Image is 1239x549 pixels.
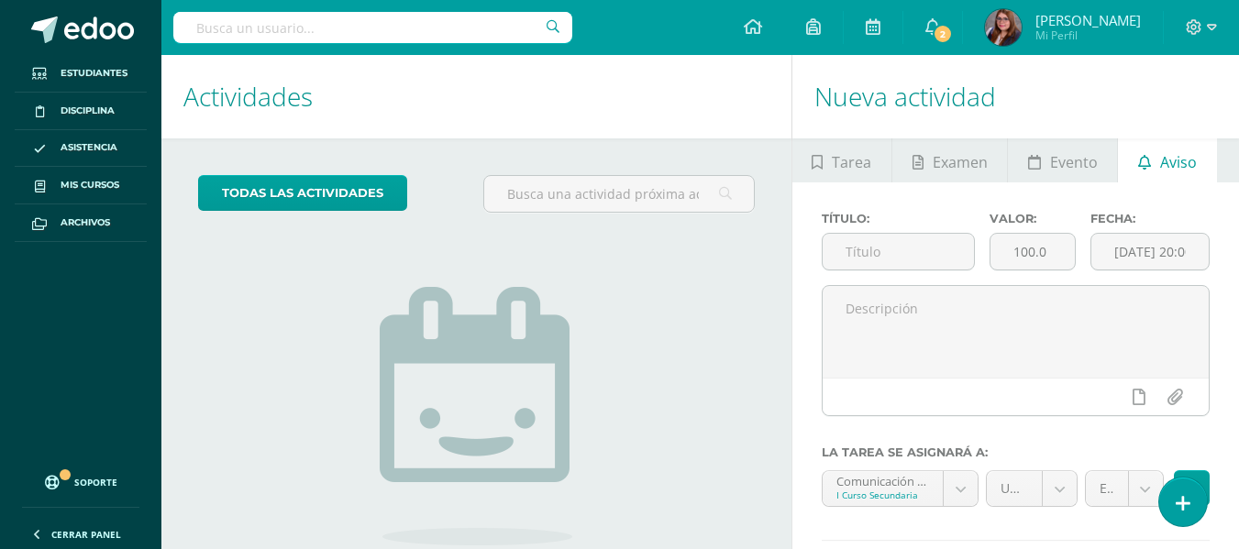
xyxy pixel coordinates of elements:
[822,445,1210,459] label: La tarea se asignará a:
[814,55,1217,138] h1: Nueva actividad
[1091,234,1209,269] input: Fecha de entrega
[1086,471,1163,506] a: Ejercicios de ortografía y caligrafía (10.0%)
[15,93,147,130] a: Disciplina
[61,66,127,81] span: Estudiantes
[987,471,1077,506] a: Unidad 4
[1118,138,1216,182] a: Aviso
[198,175,407,211] a: todas las Actividades
[792,138,891,182] a: Tarea
[1001,471,1028,506] span: Unidad 4
[15,204,147,242] a: Archivos
[836,489,930,501] div: I Curso Secundaria
[1035,27,1141,43] span: Mi Perfil
[990,234,1075,269] input: Puntos máximos
[823,234,974,269] input: Título
[832,140,871,184] span: Tarea
[173,12,572,43] input: Busca un usuario...
[61,104,115,118] span: Disciplina
[823,471,979,506] a: Comunicación y Lenguaje 'A'I Curso Secundaria
[1008,138,1117,182] a: Evento
[15,167,147,204] a: Mis cursos
[51,528,121,541] span: Cerrar panel
[61,178,119,192] span: Mis cursos
[1100,471,1114,506] span: Ejercicios de ortografía y caligrafía (10.0%)
[822,212,975,225] label: Título:
[985,9,1022,46] img: d3b8659a25d9a8c000d04d0626b2caef.png
[1160,140,1197,184] span: Aviso
[836,471,930,489] div: Comunicación y Lenguaje 'A'
[484,176,753,212] input: Busca una actividad próxima aquí...
[22,457,139,502] a: Soporte
[61,140,117,155] span: Asistencia
[74,476,117,489] span: Soporte
[1035,11,1141,29] span: [PERSON_NAME]
[892,138,1007,182] a: Examen
[933,140,988,184] span: Examen
[61,215,110,230] span: Archivos
[990,212,1076,225] label: Valor:
[1090,212,1210,225] label: Fecha:
[15,55,147,93] a: Estudiantes
[380,287,572,545] img: no_activities.png
[1050,140,1098,184] span: Evento
[183,55,769,138] h1: Actividades
[933,24,953,44] span: 2
[15,130,147,168] a: Asistencia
